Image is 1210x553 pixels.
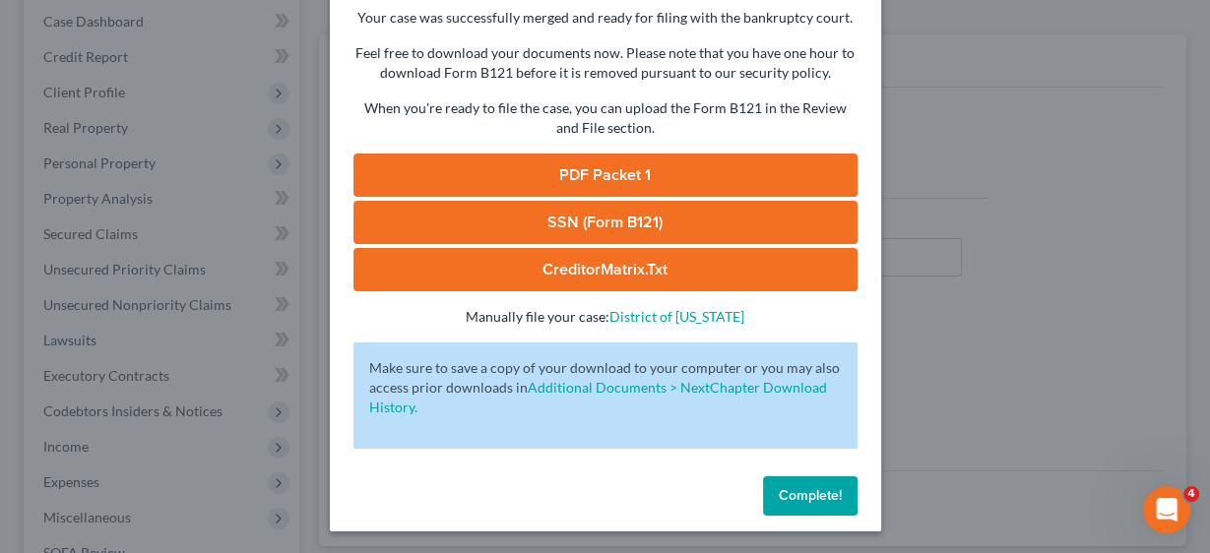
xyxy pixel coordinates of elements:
button: Complete! [763,476,858,516]
a: District of [US_STATE] [609,308,744,325]
span: 4 [1183,486,1199,502]
span: Complete! [779,487,842,504]
p: When you're ready to file the case, you can upload the Form B121 in the Review and File section. [353,98,858,138]
p: Your case was successfully merged and ready for filing with the bankruptcy court. [353,8,858,28]
p: Manually file your case: [353,307,858,327]
a: PDF Packet 1 [353,154,858,197]
p: Make sure to save a copy of your download to your computer or you may also access prior downloads in [369,358,842,417]
a: Additional Documents > NextChapter Download History. [369,379,827,415]
iframe: Intercom live chat [1143,486,1190,533]
a: CreditorMatrix.txt [353,248,858,291]
a: SSN (Form B121) [353,201,858,244]
p: Feel free to download your documents now. Please note that you have one hour to download Form B12... [353,43,858,83]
